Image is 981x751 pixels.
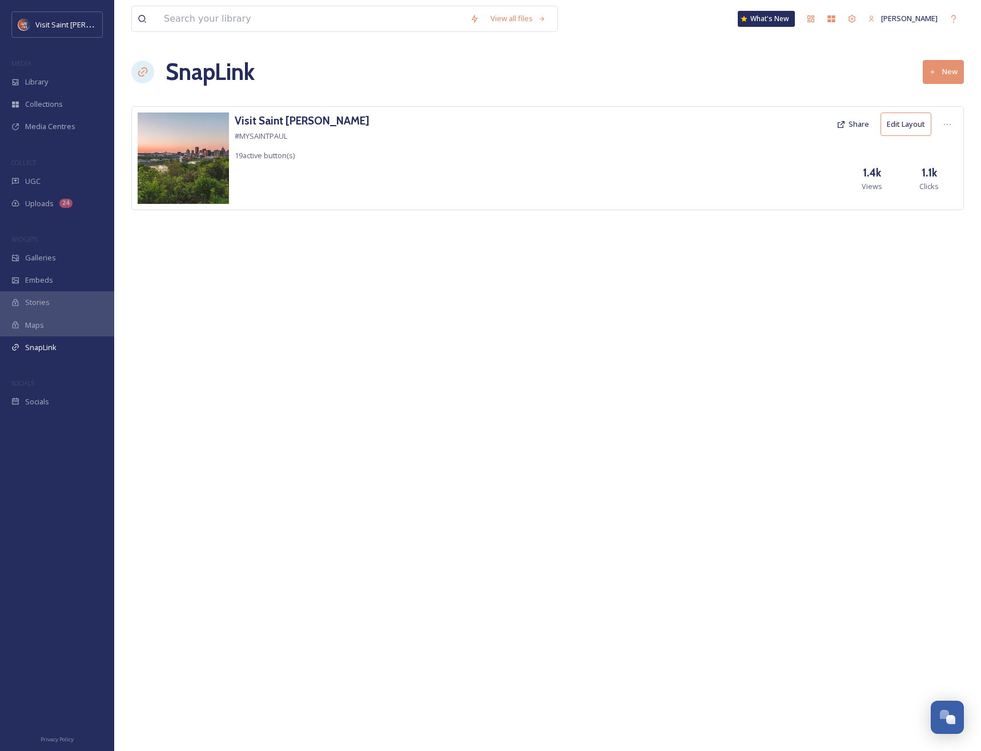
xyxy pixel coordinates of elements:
span: Socials [25,396,49,407]
h1: SnapLink [166,55,255,89]
a: Privacy Policy [41,732,74,745]
span: MEDIA [11,59,31,67]
a: View all files [485,7,552,30]
span: COLLECT [11,158,36,167]
span: SOCIALS [11,379,34,387]
span: Galleries [25,252,56,263]
span: Embeds [25,275,53,286]
input: Search your library [158,6,464,31]
button: New [923,60,964,83]
h3: 1.4k [863,164,881,181]
button: Share [831,113,875,135]
span: Library [25,77,48,87]
span: 19 active button(s) [235,150,295,160]
span: Privacy Policy [41,736,74,743]
h3: 1.1k [922,164,937,181]
span: Uploads [25,198,54,209]
span: Visit Saint [PERSON_NAME] [35,19,127,30]
span: Stories [25,297,50,308]
span: Maps [25,320,44,331]
div: 24 [59,199,73,208]
button: Open Chat [931,701,964,734]
span: Clicks [919,181,939,192]
img: 6b6d4cf7-5fdc-4ac5-84b5-2028ac06c0a6.jpg [138,113,229,204]
a: [PERSON_NAME] [862,7,943,30]
img: Visit%20Saint%20Paul%20Updated%20Profile%20Image.jpg [18,19,30,30]
a: Visit Saint [PERSON_NAME] [235,113,369,129]
a: Edit Layout [881,113,937,136]
span: Views [862,181,882,192]
span: UGC [25,176,41,187]
span: SnapLink [25,342,57,353]
span: Media Centres [25,121,75,132]
button: Edit Layout [881,113,931,136]
span: WIDGETS [11,235,38,243]
span: [PERSON_NAME] [881,13,938,23]
a: What's New [738,11,795,27]
span: Collections [25,99,63,110]
span: #MYSAINTPAUL [235,131,287,141]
